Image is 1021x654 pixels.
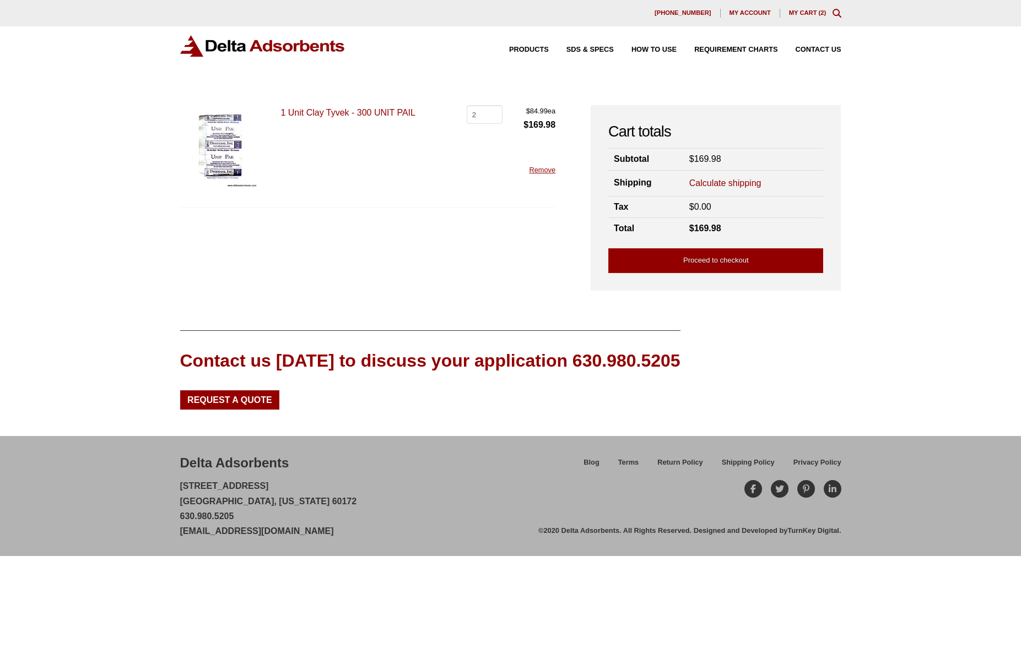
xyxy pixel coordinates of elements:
span: $ [689,224,694,233]
span: Privacy Policy [793,459,841,466]
a: Terms [609,456,648,476]
a: My Cart (2) [789,9,826,16]
span: ea [523,105,555,117]
a: SDS & SPECS [549,46,614,53]
th: Tax [608,197,684,218]
h2: Cart totals [608,123,823,141]
span: Requirement Charts [694,46,777,53]
th: Subtotal [608,149,684,170]
a: 1 Unit Clay Tyvek - 300 UNIT PAIL [280,108,415,117]
span: How to Use [631,46,677,53]
th: Total [608,218,684,239]
bdi: 169.98 [523,120,555,129]
span: Request a Quote [187,396,272,405]
bdi: 169.98 [689,224,721,233]
span: $ [689,154,694,163]
span: Shipping Policy [722,459,775,466]
span: $ [689,202,694,211]
th: Shipping [608,170,684,196]
a: How to Use [614,46,677,53]
div: Contact us [DATE] to discuss your application 630.980.5205 [180,348,680,373]
a: Privacy Policy [784,456,841,476]
div: Toggle Modal Content [833,9,841,18]
a: Request a Quote [180,390,280,409]
bdi: 84.99 [526,107,548,115]
span: Products [509,46,549,53]
a: Requirement Charts [677,46,777,53]
a: Contact Us [778,46,841,53]
span: $ [526,107,530,115]
a: Proceed to checkout [608,248,823,273]
a: Return Policy [648,456,712,476]
span: $ [523,120,528,129]
div: Delta Adsorbents [180,454,289,472]
p: [STREET_ADDRESS] [GEOGRAPHIC_DATA], [US_STATE] 60172 630.980.5205 [180,478,357,538]
a: [PHONE_NUMBER] [646,9,721,18]
bdi: 169.98 [689,154,721,163]
a: My account [721,9,780,18]
span: SDS & SPECS [566,46,614,53]
a: TurnKey Digital [787,526,839,535]
span: 2 [820,9,824,16]
input: Product quantity [467,105,503,124]
span: Blog [584,459,599,466]
a: [EMAIL_ADDRESS][DOMAIN_NAME] [180,526,334,536]
a: Shipping Policy [712,456,784,476]
a: Products [491,46,549,53]
bdi: 0.00 [689,202,711,211]
a: Remove this item [529,166,555,174]
a: Calculate shipping [689,177,761,189]
span: Terms [618,459,639,466]
span: Contact Us [796,46,841,53]
span: Return Policy [657,459,703,466]
img: 1 Unit Clay Tyvek - 300 UNIT PAIL [180,105,260,190]
div: ©2020 Delta Adsorbents. All Rights Reserved. Designed and Developed by . [538,526,841,536]
span: [PHONE_NUMBER] [655,10,711,16]
span: My account [730,10,771,16]
img: Delta Adsorbents [180,35,345,57]
a: Blog [574,456,608,476]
